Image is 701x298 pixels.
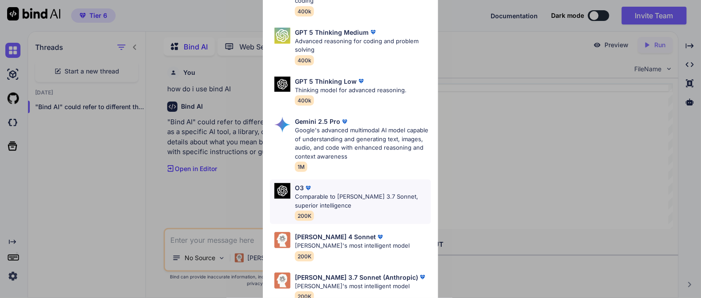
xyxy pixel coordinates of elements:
span: 400k [295,95,314,106]
img: Pick Models [274,28,290,44]
span: 400k [295,55,314,65]
img: premium [376,233,385,241]
img: premium [304,184,313,192]
img: Pick Models [274,77,290,92]
img: premium [418,273,427,282]
p: [PERSON_NAME]'s most intelligent model [295,241,410,250]
p: Gemini 2.5 Pro [295,117,340,126]
p: [PERSON_NAME]'s most intelligent model [295,282,427,291]
img: Pick Models [274,183,290,199]
img: premium [357,77,366,86]
img: Pick Models [274,232,290,248]
p: Advanced reasoning for coding and problem solving [295,37,431,54]
img: premium [340,117,349,126]
p: GPT 5 Thinking Medium [295,28,369,37]
p: Google's advanced multimodal AI model capable of understanding and generating text, images, audio... [295,126,431,161]
span: 200K [295,211,314,221]
span: 400k [295,6,314,16]
p: [PERSON_NAME] 4 Sonnet [295,232,376,241]
p: Comparable to [PERSON_NAME] 3.7 Sonnet, superior intelligence [295,192,431,210]
p: GPT 5 Thinking Low [295,77,357,86]
p: Thinking model for advanced reasoning. [295,86,407,95]
span: 1M [295,162,307,172]
span: 200K [295,251,314,261]
p: O3 [295,183,304,192]
img: Pick Models [274,117,290,133]
img: premium [369,28,378,37]
img: Pick Models [274,273,290,289]
p: [PERSON_NAME] 3.7 Sonnet (Anthropic) [295,273,418,282]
